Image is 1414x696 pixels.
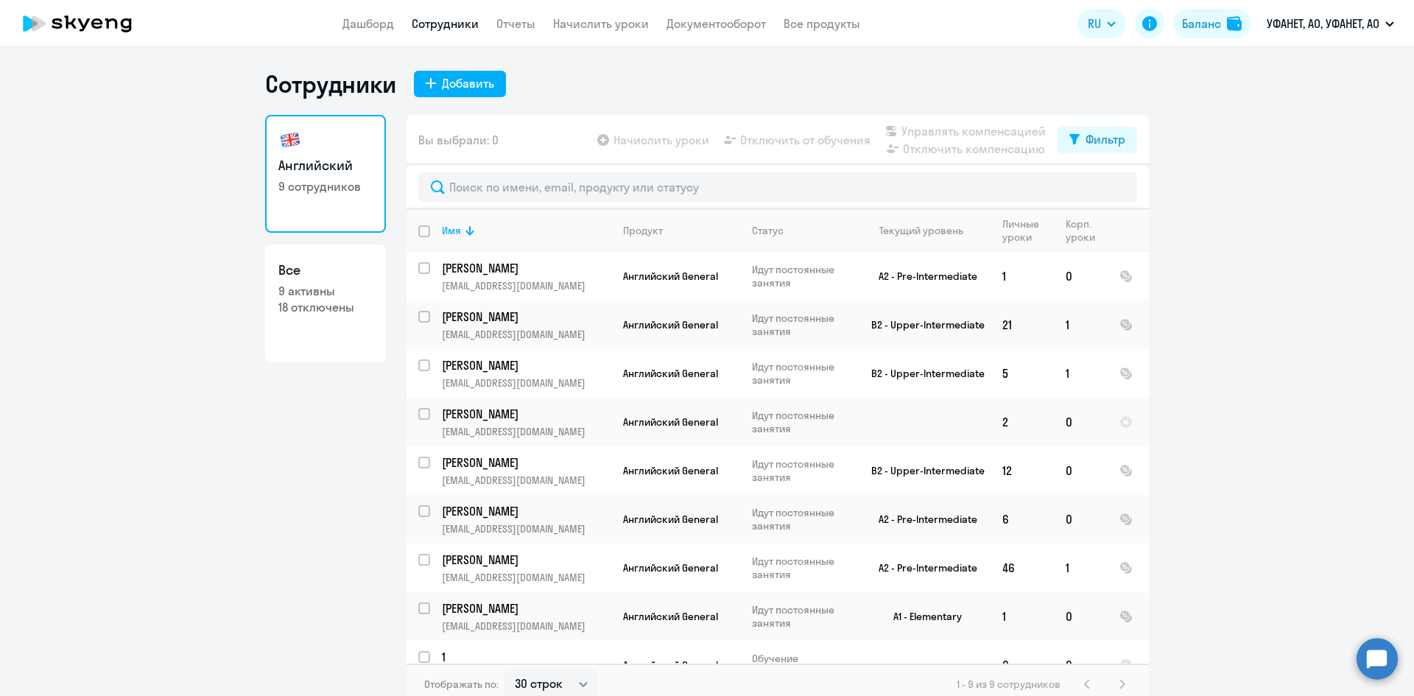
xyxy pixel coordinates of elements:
p: 18 отключены [278,299,373,315]
a: Сотрудники [412,16,479,31]
p: [EMAIL_ADDRESS][DOMAIN_NAME] [442,279,611,292]
input: Поиск по имени, email, продукту или статусу [418,172,1137,202]
p: Идут постоянные занятия [752,409,853,435]
a: Дашборд [342,16,394,31]
h1: Сотрудники [265,69,396,99]
span: Английский General [623,610,718,623]
a: [PERSON_NAME] [442,309,611,325]
span: 1 - 9 из 9 сотрудников [957,678,1060,691]
a: [PERSON_NAME] [442,454,611,471]
p: [PERSON_NAME] [442,309,608,325]
td: 46 [991,544,1054,592]
p: [PERSON_NAME] [442,357,608,373]
a: [PERSON_NAME] [442,357,611,373]
p: Идут постоянные занятия [752,457,853,484]
span: Отображать по: [424,678,499,691]
p: [PERSON_NAME] [442,454,608,471]
p: УФАНЕТ, АО, УФАНЕТ, АО [1267,15,1379,32]
p: [PERSON_NAME] [442,406,608,422]
a: [PERSON_NAME] [442,503,611,519]
a: Начислить уроки [553,16,649,31]
p: [EMAIL_ADDRESS][DOMAIN_NAME] [442,376,611,390]
a: [PERSON_NAME] [442,406,611,422]
h3: Английский [278,156,373,175]
a: Документооборот [666,16,766,31]
a: [PERSON_NAME] [442,552,611,568]
p: Идут постоянные занятия [752,506,853,532]
td: 0 [991,641,1054,689]
h3: Все [278,261,373,280]
a: Отчеты [496,16,535,31]
p: Идут постоянные занятия [752,555,853,581]
td: 0 [1054,592,1108,641]
p: 9 активны [278,283,373,299]
span: Английский General [623,367,718,380]
p: [EMAIL_ADDRESS][DOMAIN_NAME] [442,474,611,487]
td: 2 [991,398,1054,446]
div: Статус [752,224,784,237]
p: [PERSON_NAME] [442,260,608,276]
td: 1 [1054,300,1108,349]
div: Текущий уровень [865,224,990,237]
span: Вы выбрали: 0 [418,131,499,149]
td: 6 [991,495,1054,544]
td: 0 [1054,495,1108,544]
div: Продукт [623,224,739,237]
td: 1 [991,592,1054,641]
a: Все9 активны18 отключены [265,245,386,362]
p: Идут постоянные занятия [752,312,853,338]
span: Английский General [623,270,718,283]
p: [EMAIL_ADDRESS][DOMAIN_NAME] [442,328,611,341]
div: Баланс [1182,15,1221,32]
td: 0 [1054,398,1108,446]
div: Продукт [623,224,663,237]
span: Английский General [623,415,718,429]
p: [EMAIL_ADDRESS][DOMAIN_NAME] [442,425,611,438]
span: Английский General [623,658,718,672]
td: 1 [991,252,1054,300]
a: 1 [442,649,611,665]
p: Идут постоянные занятия [752,603,853,630]
p: [PERSON_NAME] [442,503,608,519]
p: [EMAIL_ADDRESS][DOMAIN_NAME] [442,619,611,633]
div: Имя [442,224,611,237]
img: balance [1227,16,1242,31]
button: Добавить [414,71,506,97]
div: Фильтр [1086,130,1125,148]
p: 1 [442,649,608,665]
td: B2 - Upper-Intermediate [854,349,991,398]
td: 0 [1054,446,1108,495]
td: 21 [991,300,1054,349]
p: Идут постоянные занятия [752,263,853,289]
a: Все продукты [784,16,860,31]
span: Английский General [623,561,718,574]
td: B2 - Upper-Intermediate [854,300,991,349]
a: Английский9 сотрудников [265,115,386,233]
p: [EMAIL_ADDRESS][DOMAIN_NAME] [442,522,611,535]
span: RU [1088,15,1101,32]
button: Балансbalance [1173,9,1251,38]
div: Текущий уровень [879,224,963,237]
a: [PERSON_NAME] [442,600,611,616]
td: 12 [991,446,1054,495]
span: Английский General [623,464,718,477]
p: Обучение остановлено [752,652,853,678]
img: english [278,128,302,152]
span: Английский General [623,318,718,331]
div: Корп. уроки [1066,217,1107,244]
span: Английский General [623,513,718,526]
td: 5 [991,349,1054,398]
div: Личные уроки [1002,217,1053,244]
td: A2 - Pre-Intermediate [854,252,991,300]
div: Корп. уроки [1066,217,1097,244]
div: Имя [442,224,461,237]
button: RU [1077,9,1126,38]
td: A1 - Elementary [854,592,991,641]
p: 9 сотрудников [278,178,373,194]
td: A2 - Pre-Intermediate [854,495,991,544]
div: Личные уроки [1002,217,1044,244]
td: B2 - Upper-Intermediate [854,446,991,495]
td: 0 [1054,252,1108,300]
a: [PERSON_NAME] [442,260,611,276]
